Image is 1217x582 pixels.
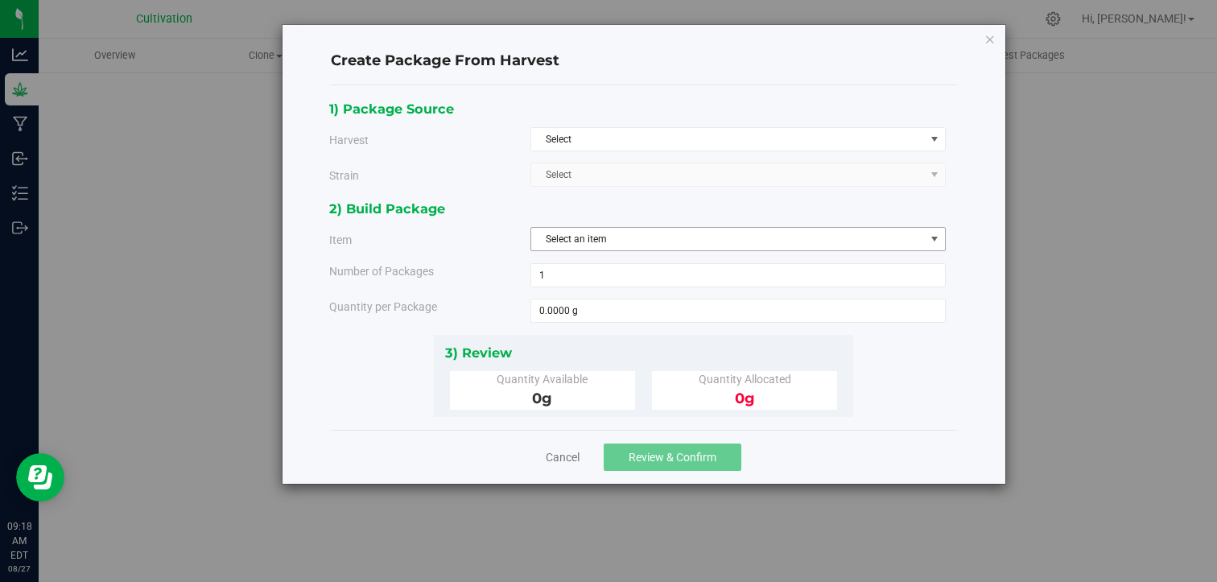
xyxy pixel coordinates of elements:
span: select [925,228,945,250]
span: Review & Confirm [629,451,716,464]
h4: Create Package From Harvest [331,51,957,72]
span: 0 [532,390,552,407]
span: select [925,128,945,151]
span: 0 [735,390,755,407]
span: Harvest [329,134,369,147]
span: Select [531,128,925,151]
span: g [745,390,755,407]
span: Quantity Available [497,373,588,386]
a: Cancel [546,449,580,465]
iframe: Resource center [16,453,64,502]
span: Quantity per Package [329,300,437,313]
input: 1 [531,264,945,287]
span: g [542,390,552,407]
span: Quantity Allocated [699,373,791,386]
span: 3) Review [445,345,512,361]
span: Select an item [531,228,925,250]
button: Review & Confirm [604,444,741,471]
span: Number of Packages [329,265,434,278]
span: 2) Build Package [329,200,445,217]
input: 0.0000 g [531,299,945,322]
span: Item [329,234,352,247]
span: 1) Package Source [329,101,454,117]
span: Strain [329,169,359,182]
